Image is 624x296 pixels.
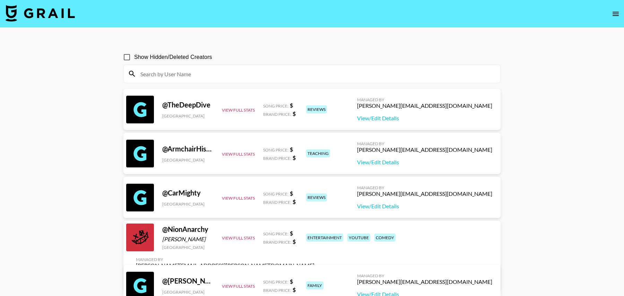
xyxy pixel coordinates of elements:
[162,225,214,234] div: @ NionAnarchy
[357,102,492,109] div: [PERSON_NAME][EMAIL_ADDRESS][DOMAIN_NAME]
[162,101,214,109] div: @ TheDeepDive
[357,141,492,146] div: Managed By
[222,284,255,289] button: View Full Stats
[263,200,291,205] span: Brand Price:
[290,146,293,153] strong: $
[136,257,314,262] div: Managed By
[134,53,212,61] span: Show Hidden/Deleted Creators
[357,278,492,285] div: [PERSON_NAME][EMAIL_ADDRESS][DOMAIN_NAME]
[263,156,291,161] span: Brand Price:
[162,113,214,119] div: [GEOGRAPHIC_DATA]
[357,273,492,278] div: Managed By
[263,103,288,108] span: Song Price:
[136,68,496,79] input: Search by User Name
[290,230,293,236] strong: $
[222,107,255,113] button: View Full Stats
[306,281,323,289] div: family
[357,203,492,210] a: View/Edit Details
[263,191,288,197] span: Song Price:
[293,154,296,161] strong: $
[162,189,214,197] div: @ CarMighty
[136,262,314,269] div: [PERSON_NAME][EMAIL_ADDRESS][PERSON_NAME][DOMAIN_NAME]
[374,234,396,242] div: comedy
[263,147,288,153] span: Song Price:
[222,151,255,157] button: View Full Stats
[290,102,293,108] strong: $
[306,105,327,113] div: reviews
[293,198,296,205] strong: $
[290,190,293,197] strong: $
[357,97,492,102] div: Managed By
[357,185,492,190] div: Managed By
[162,236,214,243] div: [PERSON_NAME]
[263,288,291,293] span: Brand Price:
[162,145,214,153] div: @ ArmchairHistorian
[290,278,293,285] strong: $
[162,201,214,207] div: [GEOGRAPHIC_DATA]
[263,240,291,245] span: Brand Price:
[306,234,343,242] div: entertainment
[263,112,291,117] span: Brand Price:
[357,159,492,166] a: View/Edit Details
[357,115,492,122] a: View/Edit Details
[263,279,288,285] span: Song Price:
[306,149,330,157] div: teaching
[222,195,255,201] button: View Full Stats
[162,289,214,295] div: [GEOGRAPHIC_DATA]
[357,146,492,153] div: [PERSON_NAME][EMAIL_ADDRESS][DOMAIN_NAME]
[162,245,214,250] div: [GEOGRAPHIC_DATA]
[293,286,296,293] strong: $
[306,193,327,201] div: reviews
[293,238,296,245] strong: $
[609,7,623,21] button: open drawer
[162,277,214,285] div: @ [PERSON_NAME]
[162,157,214,163] div: [GEOGRAPHIC_DATA]
[357,190,492,197] div: [PERSON_NAME][EMAIL_ADDRESS][DOMAIN_NAME]
[293,110,296,117] strong: $
[263,231,288,236] span: Song Price:
[347,234,370,242] div: youtube
[6,5,75,21] img: Grail Talent
[222,235,255,241] button: View Full Stats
